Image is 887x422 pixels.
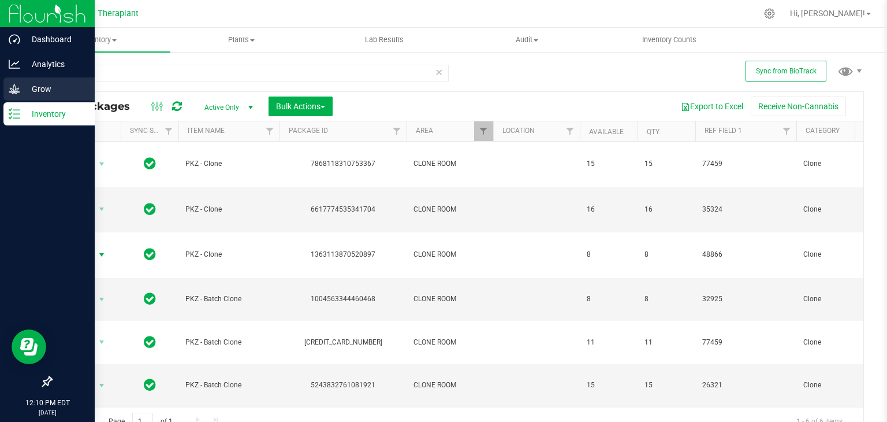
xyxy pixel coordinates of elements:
[269,97,333,116] button: Bulk Actions
[644,380,688,391] span: 15
[587,380,631,391] span: 15
[20,107,90,121] p: Inventory
[95,291,109,308] span: select
[806,127,840,135] a: Category
[587,337,631,348] span: 11
[20,32,90,46] p: Dashboard
[762,8,777,19] div: Manage settings
[12,330,46,364] iframe: Resource center
[130,127,174,135] a: Sync Status
[170,28,313,52] a: Plants
[289,127,328,135] a: Package ID
[28,35,170,45] span: Inventory
[474,121,493,141] a: Filter
[313,28,456,52] a: Lab Results
[144,334,156,350] span: In Sync
[159,121,178,141] a: Filter
[790,9,865,18] span: Hi, [PERSON_NAME]!
[5,398,90,408] p: 12:10 PM EDT
[644,158,688,169] span: 15
[185,249,273,260] span: PKZ - Clone
[702,380,789,391] span: 26321
[413,294,486,305] span: CLONE ROOM
[598,28,741,52] a: Inventory Counts
[756,67,817,75] span: Sync from BioTrack
[413,249,486,260] span: CLONE ROOM
[278,294,408,305] div: 1004563344460468
[60,100,141,113] span: All Packages
[5,408,90,417] p: [DATE]
[413,158,486,169] span: CLONE ROOM
[185,204,273,215] span: PKZ - Clone
[456,28,598,52] a: Audit
[644,337,688,348] span: 11
[144,291,156,307] span: In Sync
[702,158,789,169] span: 77459
[502,127,535,135] a: Location
[51,65,449,82] input: Search Package ID, Item Name, SKU, Lot or Part Number...
[413,380,486,391] span: CLONE ROOM
[456,35,598,45] span: Audit
[278,380,408,391] div: 5243832761081921
[276,102,325,111] span: Bulk Actions
[751,97,846,116] button: Receive Non-Cannabis
[188,127,225,135] a: Item Name
[278,204,408,215] div: 6617774535341704
[98,9,139,18] span: Theraplant
[647,128,659,136] a: Qty
[673,97,751,116] button: Export to Excel
[9,108,20,120] inline-svg: Inventory
[644,204,688,215] span: 16
[144,156,156,172] span: In Sync
[185,380,273,391] span: PKZ - Batch Clone
[561,121,580,141] a: Filter
[260,121,279,141] a: Filter
[435,65,443,80] span: Clear
[587,249,631,260] span: 8
[387,121,407,141] a: Filter
[95,201,109,217] span: select
[349,35,419,45] span: Lab Results
[28,28,170,52] a: Inventory
[746,61,826,82] button: Sync from BioTrack
[144,201,156,217] span: In Sync
[20,57,90,71] p: Analytics
[705,127,742,135] a: Ref Field 1
[9,34,20,45] inline-svg: Dashboard
[278,337,408,348] div: [CREDIT_CARD_NUMBER]
[95,334,109,350] span: select
[95,156,109,172] span: select
[587,204,631,215] span: 16
[20,82,90,96] p: Grow
[777,121,796,141] a: Filter
[702,294,789,305] span: 32925
[627,35,712,45] span: Inventory Counts
[413,337,486,348] span: CLONE ROOM
[702,249,789,260] span: 48866
[185,294,273,305] span: PKZ - Batch Clone
[589,128,624,136] a: Available
[702,337,789,348] span: 77459
[185,158,273,169] span: PKZ - Clone
[185,337,273,348] span: PKZ - Batch Clone
[413,204,486,215] span: CLONE ROOM
[702,204,789,215] span: 35324
[416,127,433,135] a: Area
[9,58,20,70] inline-svg: Analytics
[278,158,408,169] div: 7868118310753367
[144,246,156,262] span: In Sync
[144,377,156,393] span: In Sync
[644,294,688,305] span: 8
[587,158,631,169] span: 15
[587,294,631,305] span: 8
[278,249,408,260] div: 1363113870520897
[171,35,312,45] span: Plants
[9,83,20,95] inline-svg: Grow
[95,247,109,263] span: select
[95,377,109,394] span: select
[644,249,688,260] span: 8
